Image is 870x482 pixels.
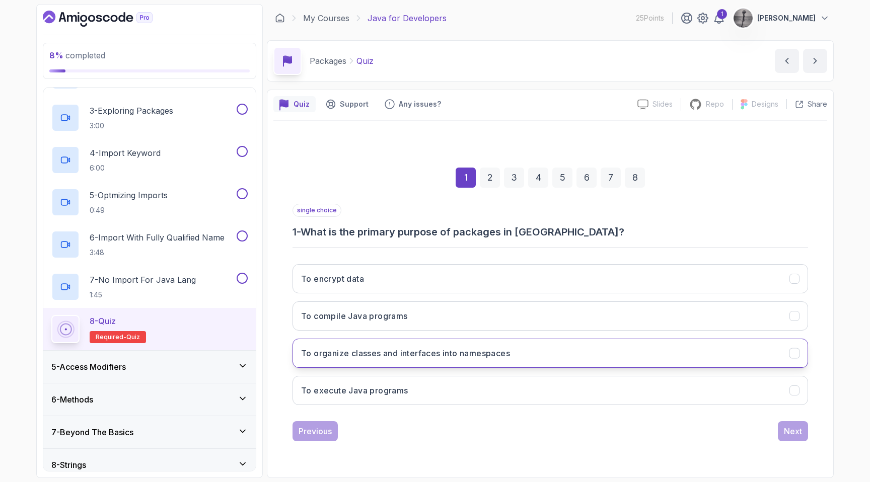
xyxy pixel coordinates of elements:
[293,339,808,368] button: To organize classes and interfaces into namespaces
[51,273,248,301] button: 7-No Import For Java Lang1:45
[552,168,572,188] div: 5
[90,315,116,327] p: 8 - Quiz
[480,168,500,188] div: 2
[456,168,476,188] div: 1
[293,421,338,441] button: Previous
[293,301,808,331] button: To compile Java programs
[293,376,808,405] button: To execute Java programs
[51,361,126,373] h3: 5 - Access Modifiers
[51,188,248,216] button: 5-Optmizing Imports0:49
[90,205,168,215] p: 0:49
[90,147,161,159] p: 4 - Import Keyword
[49,50,63,60] span: 8 %
[775,49,799,73] button: previous content
[636,13,664,23] p: 25 Points
[340,99,369,109] p: Support
[301,384,408,396] h3: To execute Java programs
[43,416,256,448] button: 7-Beyond The Basics
[803,49,827,73] button: next content
[399,99,441,109] p: Any issues?
[778,421,808,441] button: Next
[301,347,510,359] h3: To organize classes and interfaces into namespaces
[368,12,447,24] p: Java for Developers
[90,163,161,173] p: 6:00
[90,290,196,300] p: 1:45
[652,99,673,109] p: Slides
[51,146,248,174] button: 4-Import Keyword6:00
[504,168,524,188] div: 3
[356,55,374,67] p: Quiz
[90,121,173,131] p: 3:00
[90,105,173,117] p: 3 - Exploring Packages
[96,333,126,341] span: Required-
[51,315,248,343] button: 8-QuizRequired-quiz
[294,99,310,109] p: Quiz
[43,383,256,416] button: 6-Methods
[757,13,816,23] p: [PERSON_NAME]
[625,168,645,188] div: 8
[51,230,248,259] button: 6-Import With Fully Qualified Name3:48
[275,13,285,23] a: Dashboard
[273,96,316,112] button: quiz button
[293,204,341,217] p: single choice
[126,333,140,341] span: quiz
[90,189,168,201] p: 5 - Optmizing Imports
[303,12,349,24] a: My Courses
[299,425,332,437] div: Previous
[293,264,808,293] button: To encrypt data
[733,8,830,28] button: user profile image[PERSON_NAME]
[752,99,778,109] p: Designs
[51,459,86,471] h3: 8 - Strings
[51,393,93,406] h3: 6 - Methods
[301,310,408,322] h3: To compile Java programs
[717,9,727,19] div: 1
[576,168,597,188] div: 6
[90,248,225,258] p: 3:48
[320,96,375,112] button: Support button
[808,99,827,109] p: Share
[293,225,808,239] h3: 1 - What is the primary purpose of packages in [GEOGRAPHIC_DATA]?
[90,231,225,244] p: 6 - Import With Fully Qualified Name
[51,104,248,132] button: 3-Exploring Packages3:00
[713,12,725,24] a: 1
[784,425,802,437] div: Next
[90,274,196,286] p: 7 - No Import For Java Lang
[49,50,105,60] span: completed
[786,99,827,109] button: Share
[43,11,176,27] a: Dashboard
[379,96,447,112] button: Feedback button
[310,55,346,67] p: Packages
[301,273,364,285] h3: To encrypt data
[601,168,621,188] div: 7
[706,99,724,109] p: Repo
[43,449,256,481] button: 8-Strings
[43,351,256,383] button: 5-Access Modifiers
[528,168,548,188] div: 4
[734,9,753,28] img: user profile image
[51,426,133,438] h3: 7 - Beyond The Basics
